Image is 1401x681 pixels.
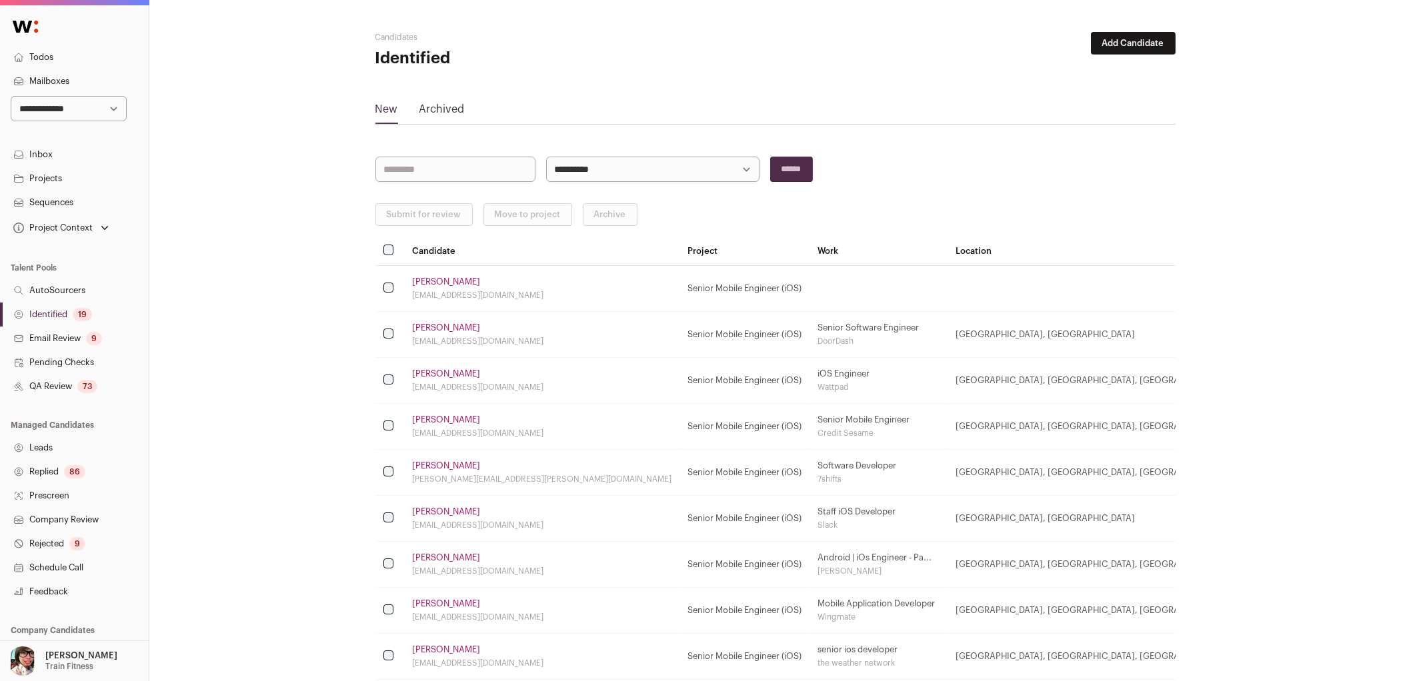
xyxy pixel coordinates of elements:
[69,537,85,550] div: 9
[948,403,1235,449] td: [GEOGRAPHIC_DATA], [GEOGRAPHIC_DATA], [GEOGRAPHIC_DATA]
[8,646,37,676] img: 14759586-medium_jpg
[5,646,120,676] button: Open dropdown
[412,612,671,622] div: [EMAIL_ADDRESS][DOMAIN_NAME]
[412,290,671,301] div: [EMAIL_ADDRESS][DOMAIN_NAME]
[679,495,810,541] td: Senior Mobile Engineer (iOS)
[948,495,1235,541] td: [GEOGRAPHIC_DATA], [GEOGRAPHIC_DATA]
[77,380,97,393] div: 73
[412,566,671,576] div: [EMAIL_ADDRESS][DOMAIN_NAME]
[679,357,810,403] td: Senior Mobile Engineer (iOS)
[948,237,1235,265] th: Location
[412,598,480,609] a: [PERSON_NAME]
[818,658,940,668] div: the weather network
[948,449,1235,495] td: [GEOGRAPHIC_DATA], [GEOGRAPHIC_DATA], [GEOGRAPHIC_DATA]
[810,587,948,633] td: Mobile Application Developer
[818,474,940,484] div: 7shifts
[375,101,398,123] a: New
[818,428,940,438] div: Credit Sesame
[810,357,948,403] td: iOS Engineer
[679,449,810,495] td: Senior Mobile Engineer (iOS)
[412,428,671,438] div: [EMAIL_ADDRESS][DOMAIN_NAME]
[11,219,111,237] button: Open dropdown
[810,495,948,541] td: Staff iOS Developer
[412,474,671,484] div: [PERSON_NAME][EMAIL_ADDRESS][PERSON_NAME][DOMAIN_NAME]
[679,587,810,633] td: Senior Mobile Engineer (iOS)
[11,223,93,233] div: Project Context
[948,587,1235,633] td: [GEOGRAPHIC_DATA], [GEOGRAPHIC_DATA], [GEOGRAPHIC_DATA]
[412,460,480,471] a: [PERSON_NAME]
[948,311,1235,357] td: [GEOGRAPHIC_DATA], [GEOGRAPHIC_DATA]
[948,357,1235,403] td: [GEOGRAPHIC_DATA], [GEOGRAPHIC_DATA], [GEOGRAPHIC_DATA]
[810,403,948,449] td: Senior Mobile Engineer
[412,520,671,530] div: [EMAIL_ADDRESS][DOMAIN_NAME]
[412,382,671,392] div: [EMAIL_ADDRESS][DOMAIN_NAME]
[412,552,480,563] a: [PERSON_NAME]
[818,612,940,622] div: Wingmate
[679,633,810,679] td: Senior Mobile Engineer (iOS)
[73,308,92,321] div: 19
[818,382,940,392] div: Wattpad
[45,661,93,672] p: Train Fitness
[412,323,480,333] a: [PERSON_NAME]
[679,541,810,587] td: Senior Mobile Engineer (iOS)
[404,237,679,265] th: Candidate
[412,644,480,655] a: [PERSON_NAME]
[948,633,1235,679] td: [GEOGRAPHIC_DATA], [GEOGRAPHIC_DATA], [GEOGRAPHIC_DATA]
[818,520,940,530] div: Slack
[45,650,117,661] p: [PERSON_NAME]
[64,465,85,478] div: 86
[810,237,948,265] th: Work
[810,633,948,679] td: senior ios developer
[375,48,642,69] h1: Identified
[948,541,1235,587] td: [GEOGRAPHIC_DATA], [GEOGRAPHIC_DATA], [GEOGRAPHIC_DATA]
[818,336,940,346] div: DoorDash
[412,414,480,425] a: [PERSON_NAME]
[419,101,465,123] a: Archived
[412,506,480,517] a: [PERSON_NAME]
[412,336,671,346] div: [EMAIL_ADDRESS][DOMAIN_NAME]
[810,449,948,495] td: Software Developer
[412,368,480,379] a: [PERSON_NAME]
[679,265,810,311] td: Senior Mobile Engineer (iOS)
[86,332,102,345] div: 9
[679,237,810,265] th: Project
[818,566,940,576] div: [PERSON_NAME]
[412,277,480,287] a: [PERSON_NAME]
[375,32,642,43] h2: Candidates
[679,403,810,449] td: Senior Mobile Engineer (iOS)
[412,658,671,668] div: [EMAIL_ADDRESS][DOMAIN_NAME]
[679,311,810,357] td: Senior Mobile Engineer (iOS)
[810,311,948,357] td: Senior Software Engineer
[1091,32,1176,55] button: Add Candidate
[5,13,45,40] img: Wellfound
[810,541,948,587] td: Android | iOs Engineer - Pa...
